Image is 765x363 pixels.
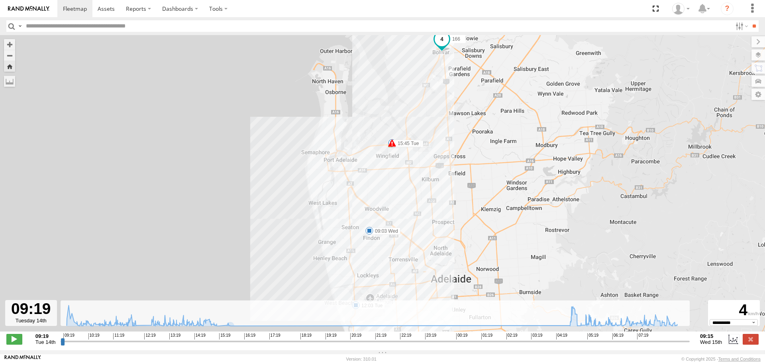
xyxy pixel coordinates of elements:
[452,36,460,42] span: 166
[375,333,386,339] span: 21:19
[346,357,377,361] div: Version: 310.01
[350,333,361,339] span: 20:19
[700,333,722,339] strong: 09:15
[506,333,518,339] span: 02:19
[732,20,749,32] label: Search Filter Options
[481,333,492,339] span: 01:19
[4,76,15,87] label: Measure
[63,333,75,339] span: 09:19
[392,140,423,147] label: 04:47 Wed
[88,333,100,339] span: 10:19
[721,2,734,15] i: ?
[456,333,467,339] span: 00:19
[300,333,312,339] span: 18:19
[743,334,759,344] label: Close
[369,228,400,235] label: 09:03 Wed
[194,333,206,339] span: 14:19
[326,333,337,339] span: 19:19
[587,333,598,339] span: 05:19
[219,333,230,339] span: 15:19
[425,333,436,339] span: 23:19
[556,333,567,339] span: 04:19
[4,50,15,61] button: Zoom out
[709,301,759,319] div: 4
[6,334,22,344] label: Play/Stop
[144,333,155,339] span: 12:19
[531,333,542,339] span: 03:19
[35,339,56,345] span: Tue 14th Oct 2025
[637,333,648,339] span: 07:19
[113,333,124,339] span: 11:19
[17,20,23,32] label: Search Query
[751,89,765,100] label: Map Settings
[35,333,56,339] strong: 09:19
[681,357,761,361] div: © Copyright 2025 -
[700,339,722,345] span: Wed 15th Oct 2025
[718,357,761,361] a: Terms and Conditions
[169,333,180,339] span: 13:19
[4,39,15,50] button: Zoom in
[400,333,411,339] span: 22:19
[612,333,624,339] span: 06:19
[8,6,49,12] img: rand-logo.svg
[4,355,41,363] a: Visit our Website
[269,333,280,339] span: 17:19
[669,3,692,15] div: Amin Vahidinezhad
[4,61,15,72] button: Zoom Home
[392,140,421,147] label: 15:45 Tue
[244,333,255,339] span: 16:19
